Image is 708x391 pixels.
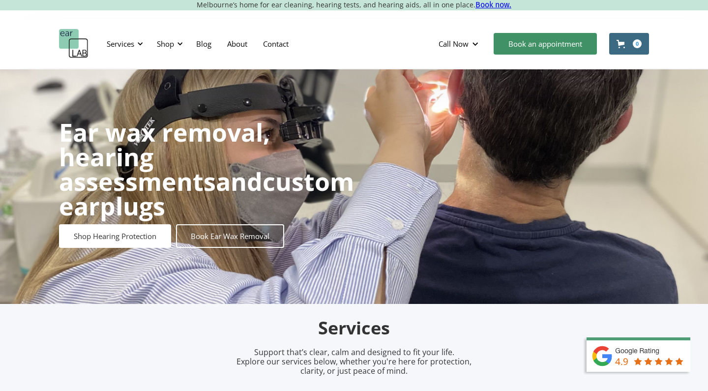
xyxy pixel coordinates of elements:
[59,165,354,223] strong: custom earplugs
[59,29,88,59] a: home
[219,30,255,58] a: About
[439,39,469,49] div: Call Now
[157,39,174,49] div: Shop
[59,224,171,248] a: Shop Hearing Protection
[255,30,296,58] a: Contact
[101,29,146,59] div: Services
[633,39,642,48] div: 0
[176,224,284,248] a: Book Ear Wax Removal
[609,33,649,55] a: Open cart
[107,39,134,49] div: Services
[59,116,270,198] strong: Ear wax removal, hearing assessments
[431,29,489,59] div: Call Now
[59,120,354,218] h1: and
[494,33,597,55] a: Book an appointment
[224,348,484,376] p: Support that’s clear, calm and designed to fit your life. Explore our services below, whether you...
[123,317,585,340] h2: Services
[188,30,219,58] a: Blog
[151,29,186,59] div: Shop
